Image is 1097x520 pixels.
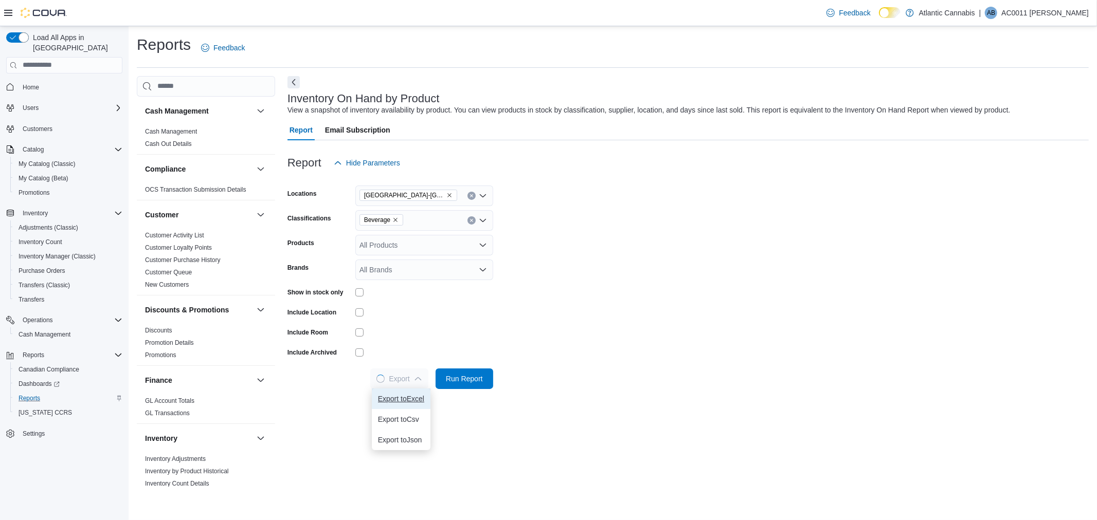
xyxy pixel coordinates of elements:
[376,375,385,383] span: Loading
[10,185,127,200] button: Promotions
[985,7,997,19] div: AC0011 Blackmore Barb
[145,140,192,148] span: Cash Out Details
[378,415,424,423] span: Export to Csv
[145,256,221,264] span: Customer Purchase History
[10,171,127,185] button: My Catalog (Beta)
[19,281,70,289] span: Transfers (Classic)
[10,157,127,171] button: My Catalog (Classic)
[23,316,53,324] span: Operations
[21,8,67,18] img: Cova
[14,236,66,248] a: Inventory Count
[19,427,122,440] span: Settings
[19,122,122,135] span: Customers
[14,328,122,341] span: Cash Management
[137,324,275,365] div: Discounts & Promotions
[479,241,487,249] button: Open list of options
[19,238,62,246] span: Inventory Count
[10,264,127,278] button: Purchase Orders
[19,349,48,361] button: Reports
[145,256,221,264] a: Customer Purchase History
[19,314,57,326] button: Operations
[255,432,267,444] button: Inventory
[479,266,487,274] button: Open list of options
[14,392,44,404] a: Reports
[145,480,209,487] a: Inventory Count Details
[10,377,127,391] a: Dashboards
[19,102,122,114] span: Users
[19,295,44,304] span: Transfers
[137,183,275,200] div: Compliance
[287,76,300,88] button: Next
[10,249,127,264] button: Inventory Manager (Classic)
[14,293,48,306] a: Transfers
[19,123,57,135] a: Customers
[287,157,321,169] h3: Report
[14,363,83,376] a: Canadian Compliance
[145,281,189,288] a: New Customers
[2,426,127,441] button: Settings
[378,436,424,444] span: Export to Json
[2,348,127,362] button: Reports
[145,244,212,252] span: Customer Loyalty Points
[14,406,76,419] a: [US_STATE] CCRS
[19,349,122,361] span: Reports
[23,430,45,438] span: Settings
[372,409,430,430] button: Export toCsv
[145,351,176,359] a: Promotions
[287,308,336,317] label: Include Location
[10,220,127,235] button: Adjustments (Classic)
[378,395,424,403] span: Export to Excel
[145,106,209,116] h3: Cash Management
[145,305,229,315] h3: Discounts & Promotions
[376,368,422,389] span: Export
[255,304,267,316] button: Discounts & Promotions
[19,174,68,182] span: My Catalog (Beta)
[14,187,54,199] a: Promotions
[19,267,65,275] span: Purchase Orders
[19,81,43,94] a: Home
[2,142,127,157] button: Catalog
[14,158,80,170] a: My Catalog (Classic)
[2,121,127,136] button: Customers
[14,172,122,184] span: My Catalog (Beta)
[14,328,75,341] a: Cash Management
[19,102,43,114] button: Users
[145,244,212,251] a: Customer Loyalty Points
[19,428,49,440] a: Settings
[987,7,995,19] span: AB
[19,207,122,219] span: Inventory
[2,206,127,220] button: Inventory
[14,363,122,376] span: Canadian Compliance
[19,143,122,156] span: Catalog
[2,101,127,115] button: Users
[145,455,206,462] a: Inventory Adjustments
[14,279,122,291] span: Transfers (Classic)
[145,281,189,289] span: New Customers
[839,8,870,18] span: Feedback
[10,362,127,377] button: Canadian Compliance
[145,433,177,443] h3: Inventory
[372,388,430,409] button: Export toExcel
[145,232,204,239] a: Customer Activity List
[479,216,487,225] button: Open list of options
[19,224,78,232] span: Adjustments (Classic)
[137,395,275,423] div: Finance
[364,215,390,225] span: Beverage
[14,221,122,234] span: Adjustments (Classic)
[145,397,194,404] a: GL Account Totals
[14,406,122,419] span: Washington CCRS
[137,34,191,55] h1: Reports
[370,368,428,389] button: LoadingExport
[436,368,493,389] button: Run Report
[479,192,487,200] button: Open list of options
[145,164,253,174] button: Compliance
[145,375,172,385] h3: Finance
[145,409,190,417] span: GL Transactions
[255,209,267,221] button: Customer
[10,235,127,249] button: Inventory Count
[10,292,127,307] button: Transfers
[14,293,122,306] span: Transfers
[1001,7,1089,19] p: AC0011 [PERSON_NAME]
[287,239,314,247] label: Products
